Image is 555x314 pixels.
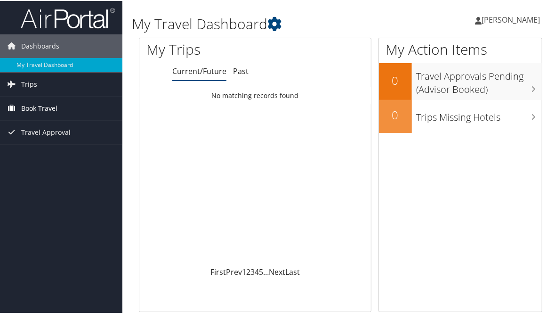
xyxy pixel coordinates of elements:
[226,266,242,276] a: Prev
[21,120,71,143] span: Travel Approval
[172,65,226,75] a: Current/Future
[417,105,542,123] h3: Trips Missing Hotels
[269,266,285,276] a: Next
[21,33,59,57] span: Dashboards
[285,266,300,276] a: Last
[379,72,412,88] h2: 0
[417,64,542,95] h3: Travel Approvals Pending (Advisor Booked)
[132,13,410,33] h1: My Travel Dashboard
[379,99,542,132] a: 0Trips Missing Hotels
[482,14,540,24] span: [PERSON_NAME]
[255,266,259,276] a: 4
[21,96,57,119] span: Book Travel
[139,86,371,103] td: No matching records found
[146,39,267,58] h1: My Trips
[379,106,412,122] h2: 0
[379,39,542,58] h1: My Action Items
[242,266,246,276] a: 1
[21,6,115,28] img: airportal-logo.png
[263,266,269,276] span: …
[246,266,250,276] a: 2
[475,5,549,33] a: [PERSON_NAME]
[210,266,226,276] a: First
[259,266,263,276] a: 5
[233,65,249,75] a: Past
[379,62,542,99] a: 0Travel Approvals Pending (Advisor Booked)
[250,266,255,276] a: 3
[21,72,37,95] span: Trips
